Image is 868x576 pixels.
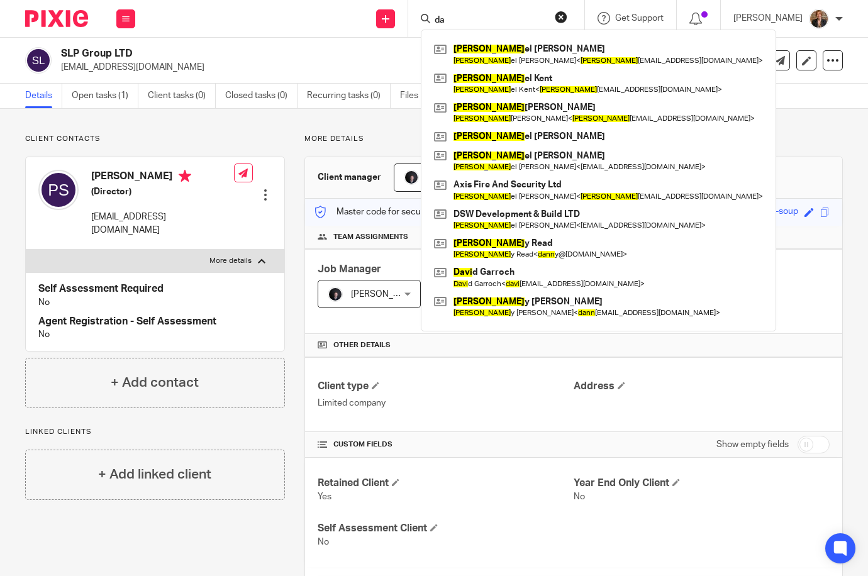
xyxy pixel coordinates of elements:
h4: Self Assessment Client [318,522,574,535]
img: 455A2509.jpg [328,287,343,302]
span: Job Manager [318,264,381,274]
p: No [38,328,272,341]
span: No [574,492,585,501]
a: Recurring tasks (0) [307,84,391,108]
a: Open tasks (1) [72,84,138,108]
p: [EMAIL_ADDRESS][DOMAIN_NAME] [61,61,672,74]
h3: Client manager [318,171,381,184]
a: Files [400,84,428,108]
span: No [318,538,329,546]
h4: Year End Only Client [574,477,830,490]
label: Show empty fields [716,438,789,451]
a: Closed tasks (0) [225,84,298,108]
h4: + Add linked client [98,465,211,484]
img: Pixie [25,10,88,27]
input: Search [433,15,547,26]
p: No [38,296,272,309]
span: Yes [318,492,331,501]
h4: [PERSON_NAME] [91,170,234,186]
p: Limited company [318,397,574,409]
p: [PERSON_NAME] [733,12,803,25]
h4: Retained Client [318,477,574,490]
img: 455A2509.jpg [404,170,419,185]
span: Other details [333,340,391,350]
h4: Self Assessment Required [38,282,272,296]
span: Team assignments [333,232,408,242]
i: Primary [179,170,191,182]
h4: CUSTOM FIELDS [318,440,574,450]
h4: Agent Registration - Self Assessment [38,315,272,328]
h4: Client type [318,380,574,393]
p: More details [304,134,843,144]
img: svg%3E [25,47,52,74]
h4: + Add contact [111,373,199,392]
p: Master code for secure communications and files [314,206,531,218]
a: Client tasks (0) [148,84,216,108]
p: More details [209,256,252,266]
span: Get Support [615,14,664,23]
button: Clear [555,11,567,23]
h2: SLP Group LTD [61,47,550,60]
h4: Address [574,380,830,393]
span: [PERSON_NAME] [351,290,420,299]
h5: (Director) [91,186,234,198]
p: [EMAIL_ADDRESS][DOMAIN_NAME] [91,211,234,236]
img: svg%3E [38,170,79,210]
p: Client contacts [25,134,285,144]
img: WhatsApp%20Image%202025-04-23%20at%2010.20.30_16e186ec.jpg [809,9,829,29]
a: Details [25,84,62,108]
p: Linked clients [25,427,285,437]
